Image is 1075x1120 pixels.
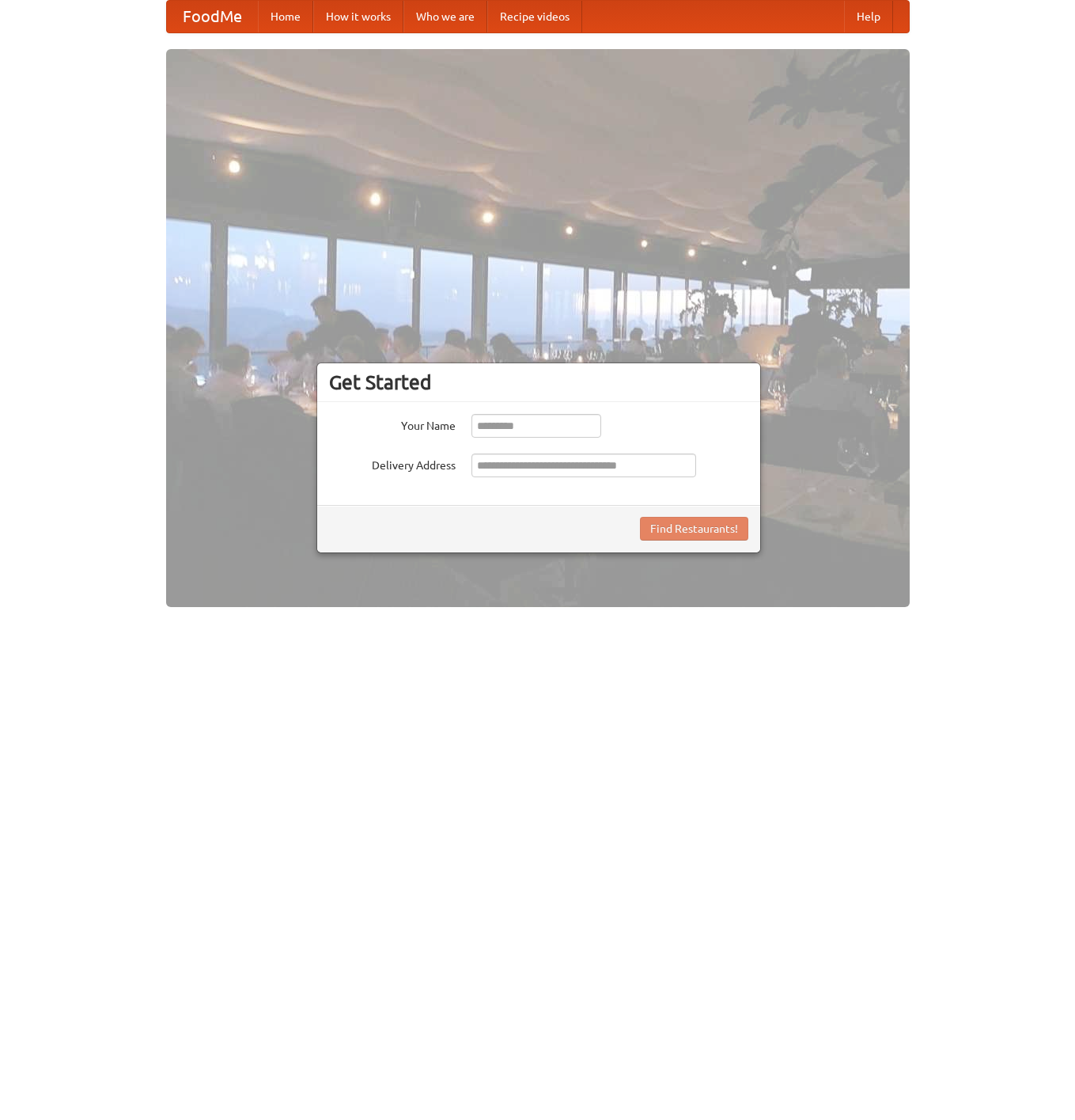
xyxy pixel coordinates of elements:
[313,1,403,32] a: How it works
[844,1,893,32] a: Help
[403,1,487,32] a: Who we are
[329,414,456,434] label: Your Name
[258,1,313,32] a: Home
[640,517,748,541] button: Find Restaurants!
[167,1,258,32] a: FoodMe
[329,454,456,473] label: Delivery Address
[487,1,582,32] a: Recipe videos
[329,370,748,394] h3: Get Started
